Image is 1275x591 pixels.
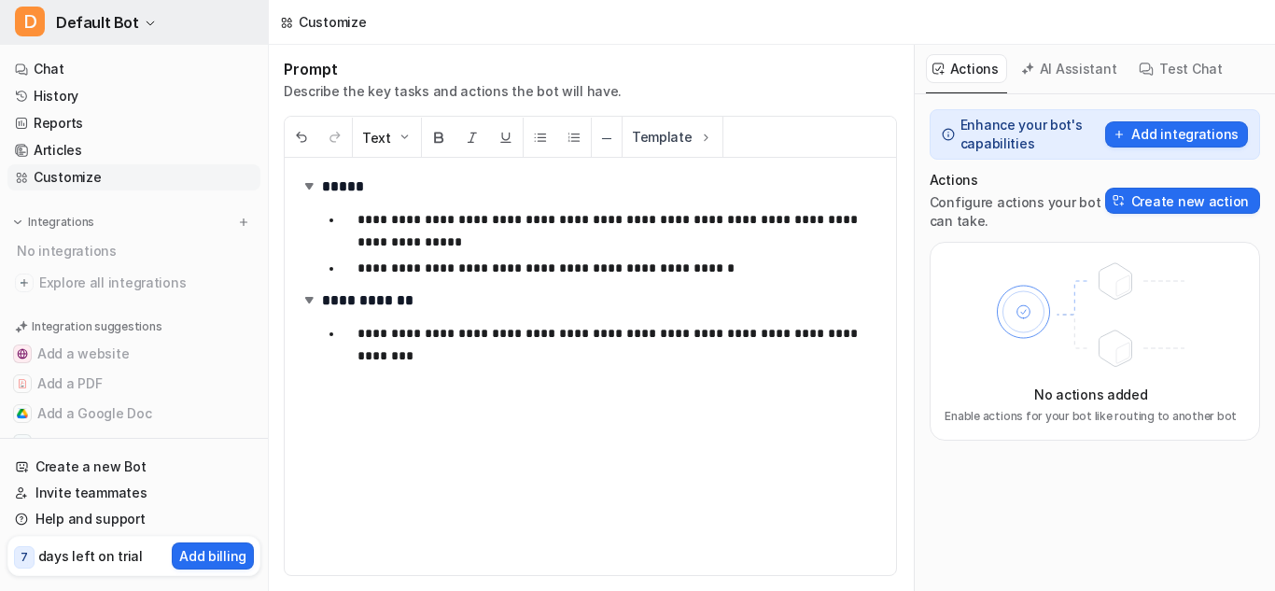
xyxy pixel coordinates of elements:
p: Integration suggestions [32,318,161,335]
p: Enhance your bot's capabilities [960,116,1100,153]
button: Undo [285,118,318,158]
button: Test Chat [1132,54,1230,83]
button: Unordered List [524,118,557,158]
p: Add billing [179,546,246,566]
img: Underline [498,130,513,145]
img: menu_add.svg [237,216,250,229]
a: Customize [7,164,260,190]
button: Actions [926,54,1007,83]
a: Help and support [7,506,260,532]
img: Ordered List [567,130,581,145]
div: Customize [299,12,366,32]
img: Create action [1113,194,1126,207]
img: Add a website [17,348,28,359]
button: Text [353,118,421,158]
h1: Prompt [284,60,622,78]
span: Explore all integrations [39,268,253,298]
img: Add a PDF [17,378,28,389]
button: Add integrations [1105,121,1248,148]
p: 7 [21,549,28,566]
a: Articles [7,137,260,163]
img: Dropdown Down Arrow [397,130,412,145]
p: days left on trial [38,546,143,566]
button: Italic [455,118,489,158]
button: Template [623,117,722,157]
button: Add a Google DocAdd a Google Doc [7,399,260,429]
img: Unordered List [533,130,548,145]
img: Undo [294,130,309,145]
img: Template [698,130,713,145]
img: Bold [431,130,446,145]
a: Create a new Bot [7,454,260,480]
span: Default Bot [56,9,139,35]
div: No integrations [11,235,260,266]
a: History [7,83,260,109]
p: Configure actions your bot can take. [930,193,1105,231]
a: Chat [7,56,260,82]
p: No actions added [1034,385,1148,404]
button: Add a PDFAdd a PDF [7,369,260,399]
img: Add a Google Doc [17,408,28,419]
img: expand-arrow.svg [300,176,318,195]
a: Reports [7,110,260,136]
p: Actions [930,171,1105,190]
button: AI Assistant [1015,54,1126,83]
a: Invite teammates [7,480,260,506]
span: D [15,7,45,36]
img: expand-arrow.svg [300,290,318,309]
button: ─ [592,118,622,158]
p: Enable actions for your bot like routing to another bot [945,408,1237,425]
button: Bold [422,118,455,158]
button: Add to ZendeskAdd to Zendesk [7,429,260,458]
button: Underline [489,118,523,158]
button: Add billing [172,542,254,570]
img: expand menu [11,216,24,229]
a: Explore all integrations [7,270,260,296]
img: Redo [328,130,343,145]
button: Integrations [7,213,100,232]
button: Redo [318,118,352,158]
button: Add a websiteAdd a website [7,339,260,369]
p: Describe the key tasks and actions the bot will have. [284,82,622,101]
img: explore all integrations [15,274,34,292]
p: Integrations [28,215,94,230]
button: Create new action [1105,188,1260,214]
button: Ordered List [557,118,591,158]
img: Italic [465,130,480,145]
